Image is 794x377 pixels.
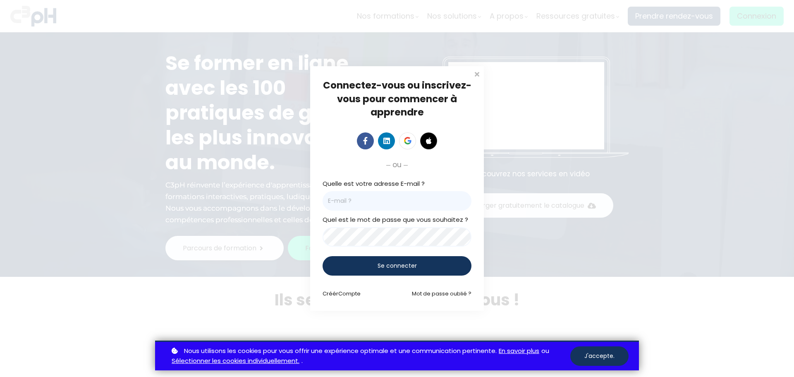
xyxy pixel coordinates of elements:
[323,191,471,211] input: E-mail ?
[570,346,629,366] button: J'accepte.
[412,290,471,298] a: Mot de passe oublié ?
[378,262,417,270] span: Se connecter
[323,290,361,298] a: CréérCompte
[323,79,471,118] span: Connectez-vous ou inscrivez-vous pour commencer à apprendre
[172,356,299,366] a: Sélectionner les cookies individuellement.
[184,346,497,356] span: Nous utilisons les cookies pour vous offrir une expérience optimale et une communication pertinente.
[338,290,361,298] span: Compte
[499,346,539,356] a: En savoir plus
[170,346,570,367] p: ou .
[392,159,402,170] span: ou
